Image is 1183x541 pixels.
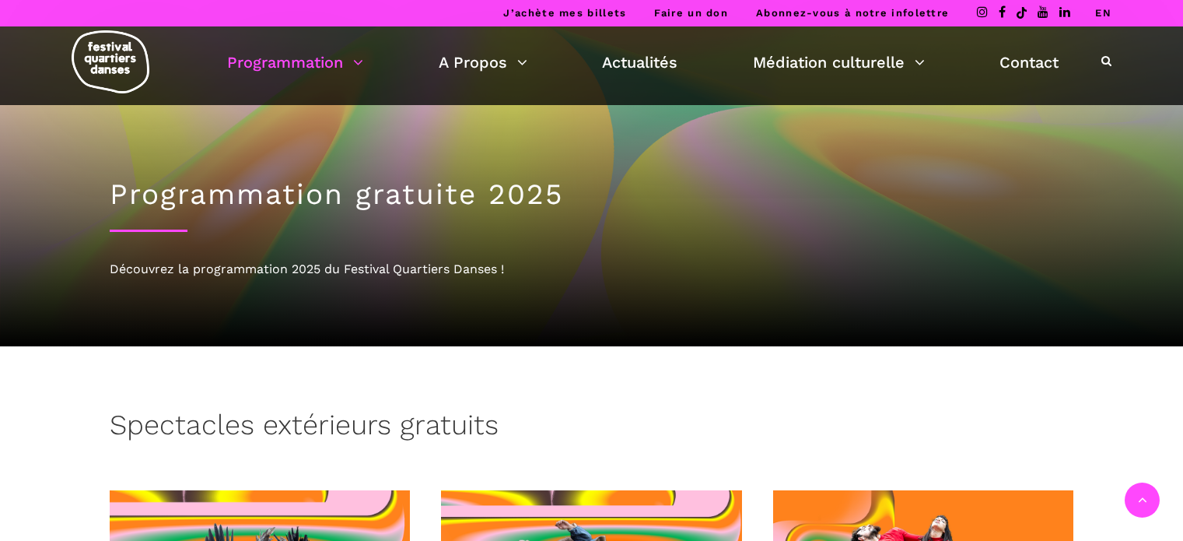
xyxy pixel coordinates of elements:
a: Actualités [602,49,677,76]
a: Contact [999,49,1059,76]
h3: Spectacles extérieurs gratuits [110,409,499,448]
h1: Programmation gratuite 2025 [110,177,1074,212]
a: Médiation culturelle [753,49,925,76]
a: EN [1095,7,1111,19]
a: Abonnez-vous à notre infolettre [756,7,949,19]
a: Faire un don [654,7,728,19]
img: logo-fqd-med [72,30,149,93]
a: A Propos [439,49,527,76]
a: J’achète mes billets [503,7,626,19]
div: Découvrez la programmation 2025 du Festival Quartiers Danses ! [110,259,1074,279]
a: Programmation [227,49,363,76]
